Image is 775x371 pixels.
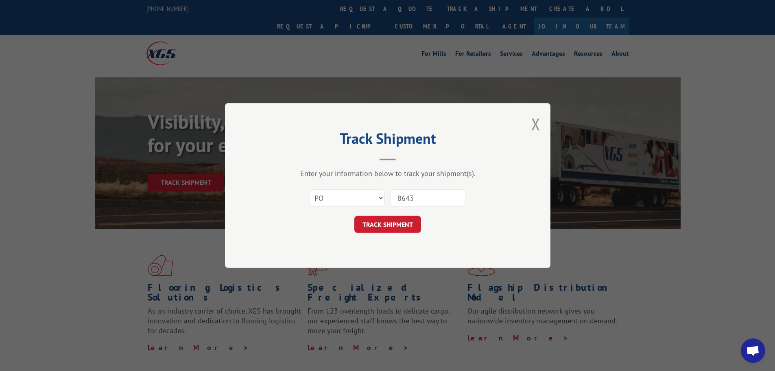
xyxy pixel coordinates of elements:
div: Enter your information below to track your shipment(s). [266,169,510,178]
button: Close modal [531,113,540,135]
div: Open chat [741,338,765,363]
h2: Track Shipment [266,133,510,148]
button: TRACK SHIPMENT [354,216,421,233]
input: Number(s) [391,189,465,206]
